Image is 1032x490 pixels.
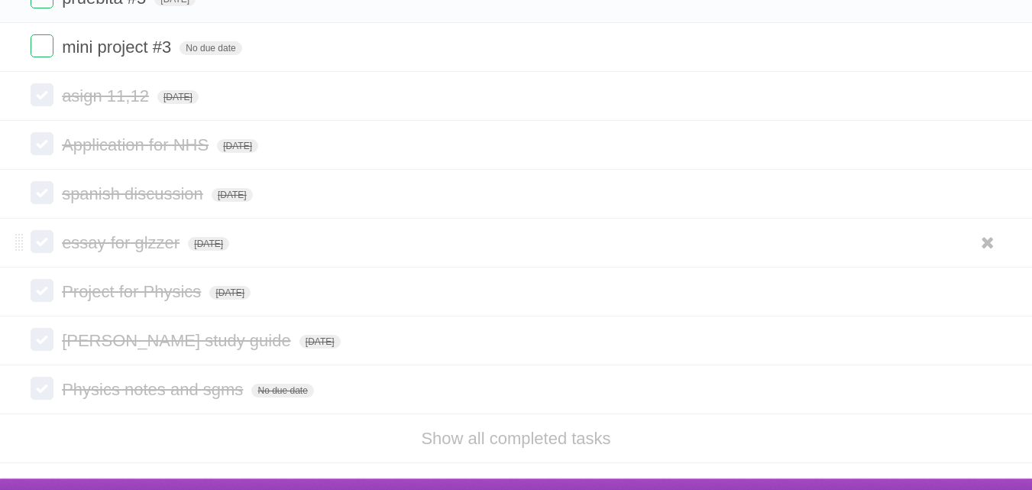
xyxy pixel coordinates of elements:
span: [DATE] [188,237,229,251]
span: Application for NHS [62,135,212,154]
span: No due date [180,41,241,55]
span: Physics notes and sgms [62,380,247,399]
span: No due date [251,384,313,398]
a: Show all completed tasks [421,429,610,448]
span: asign 11,12 [62,86,153,105]
span: mini project #3 [62,37,175,57]
label: Done [31,279,53,302]
span: [DATE] [299,335,341,349]
span: [DATE] [209,286,251,300]
span: [PERSON_NAME] study guide [62,331,295,350]
label: Done [31,132,53,155]
label: Done [31,83,53,106]
span: Project for Physics [62,282,205,301]
label: Done [31,230,53,253]
label: Done [31,328,53,351]
span: spanish discussion [62,184,207,203]
label: Done [31,377,53,400]
span: essay for glzzer [62,233,183,252]
span: [DATE] [217,139,258,153]
span: [DATE] [157,90,199,104]
label: Done [31,181,53,204]
label: Done [31,34,53,57]
span: [DATE] [212,188,253,202]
